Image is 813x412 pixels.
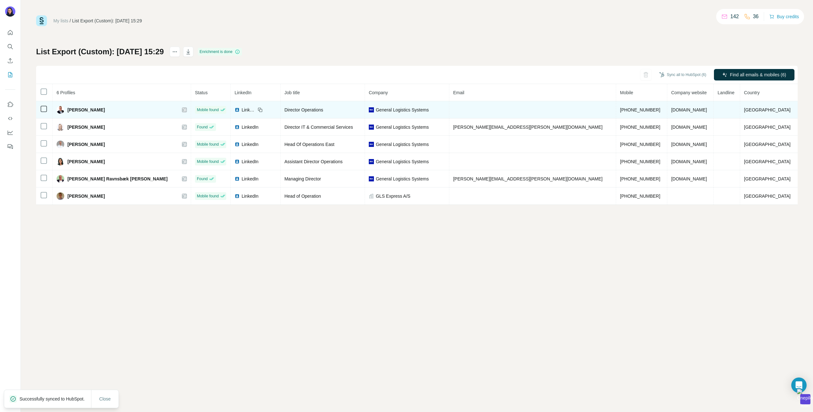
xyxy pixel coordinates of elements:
[5,99,15,110] button: Use Surfe on LinkedIn
[5,27,15,38] button: Quick start
[671,125,707,130] span: [DOMAIN_NAME]
[197,159,219,164] span: Mobile found
[242,141,259,148] span: LinkedIn
[235,125,240,130] img: LinkedIn logo
[67,193,105,199] span: [PERSON_NAME]
[70,18,71,24] li: /
[714,69,794,80] button: Find all emails & mobiles (6)
[744,107,791,112] span: [GEOGRAPHIC_DATA]
[5,141,15,152] button: Feedback
[198,48,242,56] div: Enrichment is done
[5,113,15,124] button: Use Surfe API
[376,141,429,148] span: General Logistics Systems
[284,125,353,130] span: Director IT & Commercial Services
[620,176,660,181] span: [PHONE_NUMBER]
[369,176,374,181] img: company-logo
[753,13,759,20] p: 36
[36,47,164,57] h1: List Export (Custom): [DATE] 15:29
[67,158,105,165] span: [PERSON_NAME]
[620,107,660,112] span: [PHONE_NUMBER]
[242,124,259,130] span: LinkedIn
[235,107,240,112] img: LinkedIn logo
[67,124,105,130] span: [PERSON_NAME]
[369,107,374,112] img: company-logo
[197,124,208,130] span: Found
[235,90,252,95] span: LinkedIn
[53,18,68,23] a: My lists
[284,142,334,147] span: Head Of Operations East
[744,176,791,181] span: [GEOGRAPHIC_DATA]
[369,142,374,147] img: company-logo
[5,55,15,66] button: Enrich CSV
[197,176,208,182] span: Found
[5,69,15,80] button: My lists
[284,90,300,95] span: Job title
[744,90,760,95] span: Country
[769,12,799,21] button: Buy credits
[671,176,707,181] span: [DOMAIN_NAME]
[671,159,707,164] span: [DOMAIN_NAME]
[5,41,15,52] button: Search
[197,107,219,113] span: Mobile found
[376,124,429,130] span: General Logistics Systems
[376,193,410,199] span: GLS Express A/S
[197,193,219,199] span: Mobile found
[284,194,321,199] span: Head of Operation
[655,70,711,80] button: Sync all to HubSpot (6)
[242,158,259,165] span: LinkedIn
[242,193,259,199] span: LinkedIn
[744,125,791,130] span: [GEOGRAPHIC_DATA]
[376,107,429,113] span: General Logistics Systems
[235,194,240,199] img: LinkedIn logo
[5,6,15,17] img: Avatar
[744,159,791,164] span: [GEOGRAPHIC_DATA]
[376,158,429,165] span: General Logistics Systems
[57,192,64,200] img: Avatar
[376,176,429,182] span: General Logistics Systems
[67,107,105,113] span: [PERSON_NAME]
[57,106,64,114] img: Avatar
[72,18,142,24] div: List Export (Custom): [DATE] 15:29
[620,142,660,147] span: [PHONE_NUMBER]
[195,90,208,95] span: Status
[453,176,603,181] span: [PERSON_NAME][EMAIL_ADDRESS][PERSON_NAME][DOMAIN_NAME]
[57,175,64,183] img: Avatar
[57,158,64,165] img: Avatar
[170,47,180,57] button: actions
[453,90,464,95] span: Email
[57,123,64,131] img: Avatar
[730,72,786,78] span: Find all emails & mobiles (6)
[57,141,64,148] img: Avatar
[671,107,707,112] span: [DOMAIN_NAME]
[67,141,105,148] span: [PERSON_NAME]
[242,176,259,182] span: LinkedIn
[235,142,240,147] img: LinkedIn logo
[284,176,321,181] span: Managing Director
[620,90,633,95] span: Mobile
[369,125,374,130] img: company-logo
[620,194,660,199] span: [PHONE_NUMBER]
[744,142,791,147] span: [GEOGRAPHIC_DATA]
[671,142,707,147] span: [DOMAIN_NAME]
[99,396,111,402] span: Close
[19,396,90,402] p: Successfully synced to HubSpot.
[730,13,739,20] p: 142
[5,127,15,138] button: Dashboard
[369,90,388,95] span: Company
[453,125,603,130] span: [PERSON_NAME][EMAIL_ADDRESS][PERSON_NAME][DOMAIN_NAME]
[95,393,115,405] button: Close
[620,159,660,164] span: [PHONE_NUMBER]
[67,176,168,182] span: [PERSON_NAME] Ravnsbæk [PERSON_NAME]
[57,90,75,95] span: 6 Profiles
[284,159,343,164] span: Assistant Director Operations
[671,90,707,95] span: Company website
[235,176,240,181] img: LinkedIn logo
[197,141,219,147] span: Mobile found
[717,90,734,95] span: Landline
[36,15,47,26] img: Surfe Logo
[744,194,791,199] span: [GEOGRAPHIC_DATA]
[620,125,660,130] span: [PHONE_NUMBER]
[791,378,807,393] div: Open Intercom Messenger
[242,107,256,113] span: LinkedIn
[369,159,374,164] img: company-logo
